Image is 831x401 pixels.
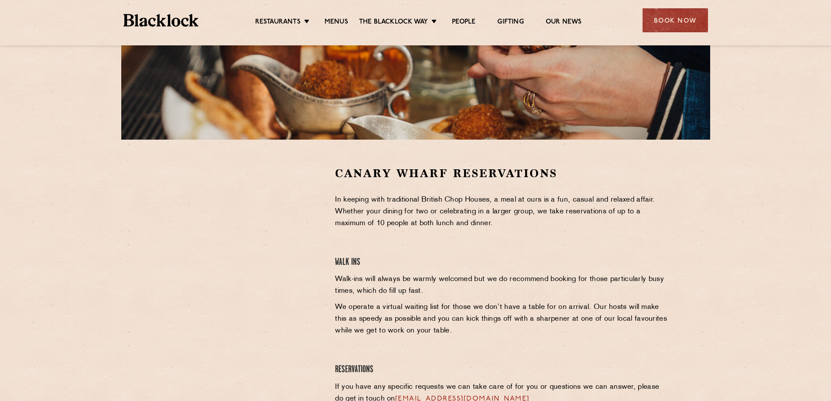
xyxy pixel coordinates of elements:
a: Menus [325,18,348,27]
a: The Blacklock Way [359,18,428,27]
div: Book Now [643,8,708,32]
a: Gifting [497,18,523,27]
p: In keeping with traditional British Chop Houses, a meal at ours is a fun, casual and relaxed affa... [335,194,670,230]
a: People [452,18,475,27]
p: Walk-ins will always be warmly welcomed but we do recommend booking for those particularly busy t... [335,274,670,297]
a: Our News [546,18,582,27]
iframe: OpenTable make booking widget [193,166,291,297]
h4: Walk Ins [335,257,670,268]
h2: Canary Wharf Reservations [335,166,670,181]
h4: Reservations [335,364,670,376]
a: Restaurants [255,18,301,27]
img: BL_Textured_Logo-footer-cropped.svg [123,14,199,27]
p: We operate a virtual waiting list for those we don’t have a table for on arrival. Our hosts will ... [335,302,670,337]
